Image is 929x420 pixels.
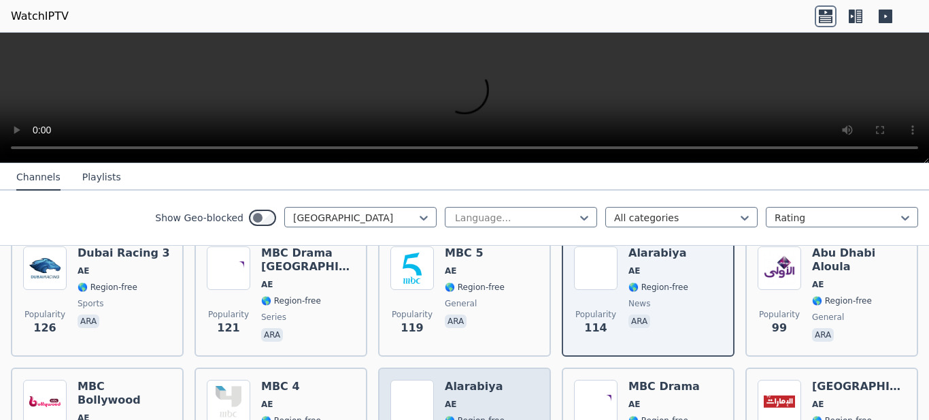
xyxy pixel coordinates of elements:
img: Dubai Racing 3 [23,246,67,290]
span: AE [628,399,640,410]
span: 99 [772,320,787,336]
span: general [812,312,844,323]
span: news [628,298,650,309]
span: general [445,298,477,309]
span: Popularity [392,309,433,320]
p: ara [628,314,650,328]
p: ara [445,314,467,328]
span: AE [812,279,824,290]
span: AE [628,265,640,276]
span: 🌎 Region-free [812,295,872,306]
span: Popularity [24,309,65,320]
span: AE [261,279,273,290]
span: series [261,312,286,323]
span: 🌎 Region-free [78,282,137,293]
h6: MBC Bollywood [78,380,171,407]
p: ara [78,314,99,328]
span: Popularity [759,309,800,320]
span: 🌎 Region-free [445,282,505,293]
p: ara [261,328,283,342]
button: Channels [16,165,61,191]
span: 🌎 Region-free [261,295,321,306]
span: Popularity [575,309,616,320]
button: Playlists [82,165,121,191]
span: Popularity [208,309,249,320]
span: 126 [33,320,56,336]
span: AE [261,399,273,410]
span: AE [78,265,89,276]
span: 119 [401,320,423,336]
h6: MBC Drama [GEOGRAPHIC_DATA] [261,246,355,274]
span: sports [78,298,103,309]
h6: MBC 5 [445,246,505,260]
img: Abu Dhabi Aloula [758,246,801,290]
span: 🌎 Region-free [628,282,688,293]
span: AE [812,399,824,410]
h6: Abu Dhabi Aloula [812,246,906,274]
img: MBC 5 [390,246,434,290]
h6: Dubai Racing 3 [78,246,170,260]
p: ara [812,328,834,342]
span: AE [445,399,456,410]
h6: MBC 4 [261,380,321,393]
h6: MBC Drama [628,380,700,393]
a: WatchIPTV [11,8,69,25]
span: 114 [584,320,607,336]
label: Show Geo-blocked [155,211,243,225]
img: Alarabiya [574,246,618,290]
span: AE [445,265,456,276]
h6: [GEOGRAPHIC_DATA] [812,380,906,393]
span: 121 [217,320,239,336]
img: MBC Drama USA [207,246,250,290]
h6: Alarabiya [628,246,688,260]
h6: Alarabiya [445,380,505,393]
